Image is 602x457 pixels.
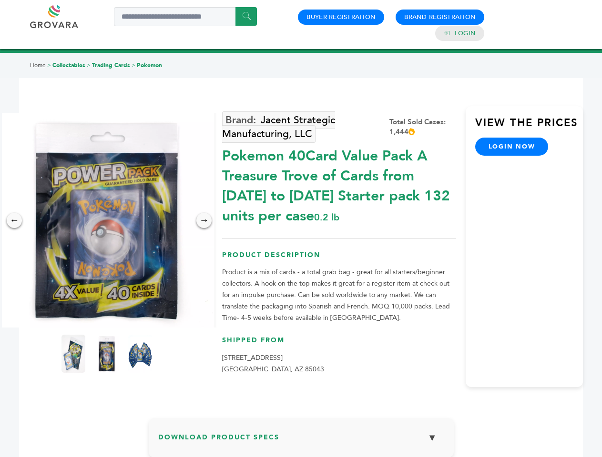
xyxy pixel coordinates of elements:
a: Buyer Registration [306,13,376,21]
span: > [47,61,51,69]
button: ▼ [420,427,444,448]
span: > [132,61,135,69]
h3: Shipped From [222,336,456,352]
a: Trading Cards [92,61,130,69]
p: [STREET_ADDRESS] [GEOGRAPHIC_DATA], AZ 85043 [222,352,456,375]
a: Collectables [52,61,85,69]
img: Pokemon 40-Card Value Pack – A Treasure Trove of Cards from 1996 to 2024 - Starter pack! 132 unit... [61,335,85,373]
a: Brand Registration [404,13,476,21]
span: 0.2 lb [314,211,339,224]
a: login now [475,138,549,156]
div: Total Sold Cases: 1,444 [389,117,456,137]
p: Product is a mix of cards - a total grab bag - great for all starters/beginner collectors. A hook... [222,267,456,324]
a: Jacent Strategic Manufacturing, LLC [222,111,335,143]
div: ← [7,213,22,228]
h3: View the Prices [475,116,583,138]
span: > [87,61,91,69]
img: Pokemon 40-Card Value Pack – A Treasure Trove of Cards from 1996 to 2024 - Starter pack! 132 unit... [128,335,152,373]
img: Pokemon 40-Card Value Pack – A Treasure Trove of Cards from 1996 to 2024 - Starter pack! 132 unit... [95,335,119,373]
h3: Download Product Specs [158,427,444,455]
input: Search a product or brand... [114,7,257,26]
div: Pokemon 40Card Value Pack A Treasure Trove of Cards from [DATE] to [DATE] Starter pack 132 units ... [222,141,456,226]
a: Home [30,61,46,69]
a: Login [455,29,476,38]
a: Pokemon [137,61,162,69]
div: → [196,213,212,228]
h3: Product Description [222,250,456,267]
